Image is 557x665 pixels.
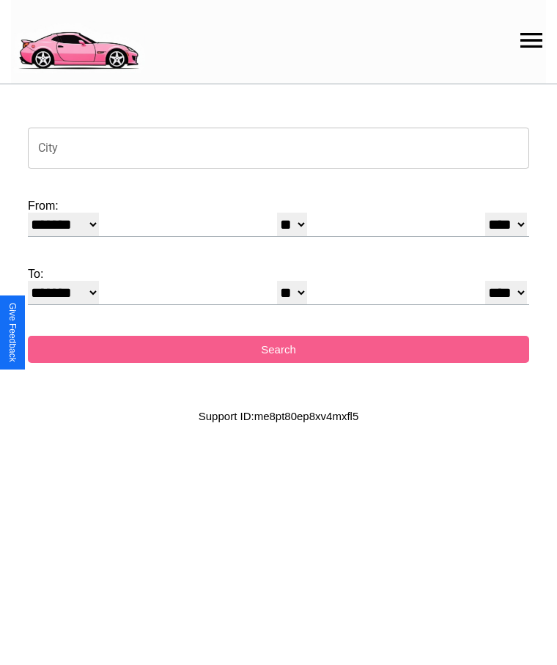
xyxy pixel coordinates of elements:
label: To: [28,268,529,281]
img: logo [11,7,145,73]
div: Give Feedback [7,303,18,362]
button: Search [28,336,529,363]
p: Support ID: me8pt80ep8xv4mxfl5 [199,406,358,426]
label: From: [28,199,529,213]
